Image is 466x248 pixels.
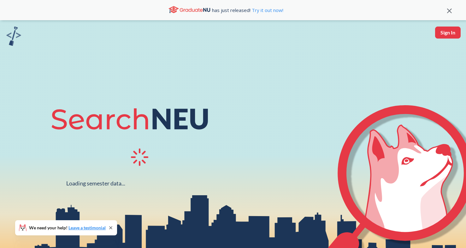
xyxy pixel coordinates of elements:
[6,27,21,46] img: sandbox logo
[251,7,283,13] a: Try it out now!
[68,225,106,230] a: Leave a testimonial
[29,226,106,230] span: We need your help!
[435,27,461,39] button: Sign In
[66,180,125,187] div: Loading semester data...
[6,27,21,48] a: sandbox logo
[212,7,283,14] span: has just released!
